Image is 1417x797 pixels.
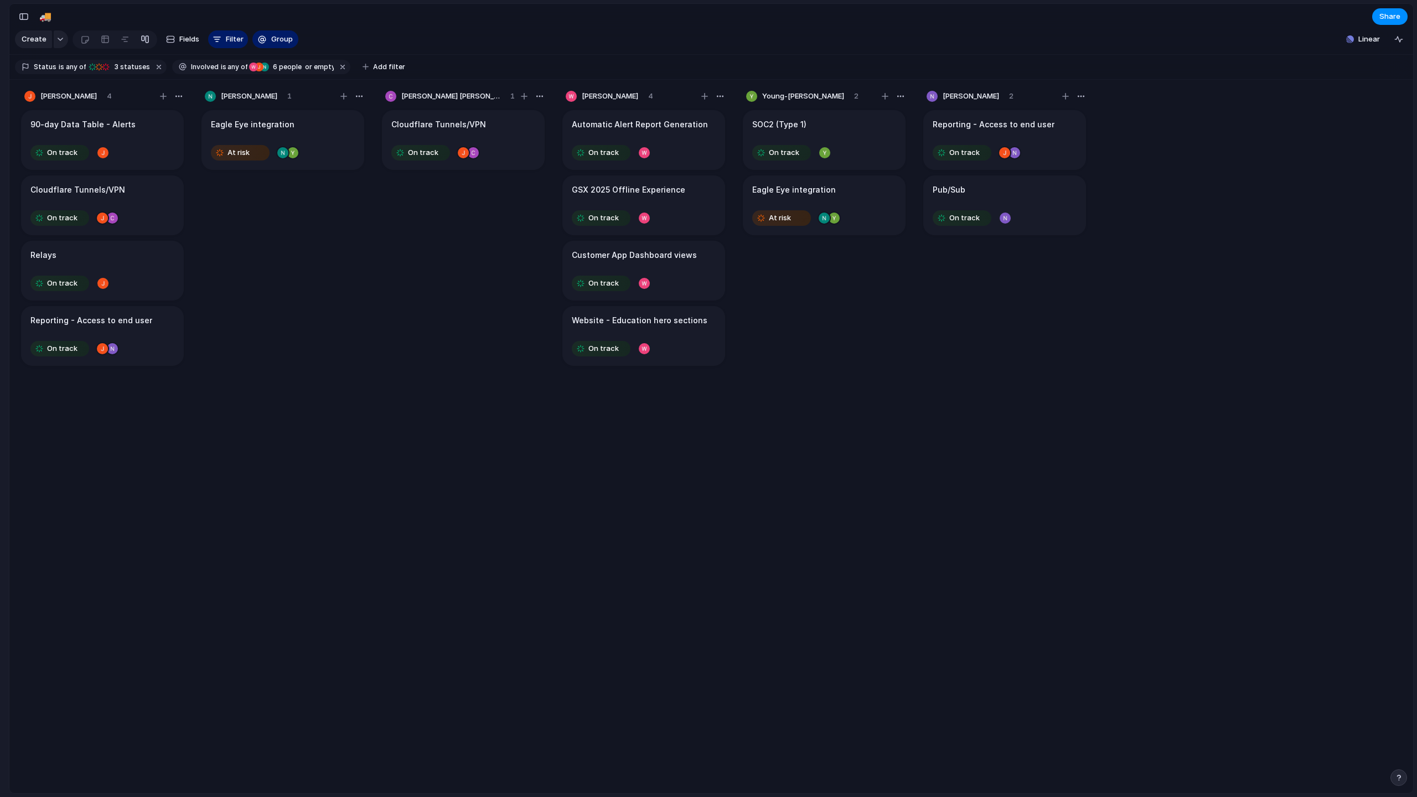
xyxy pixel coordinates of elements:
button: On track [389,144,453,162]
h1: Cloudflare Tunnels/VPN [391,118,486,131]
span: Filter [226,34,244,45]
div: Website - Education hero sectionsOn track [562,306,725,366]
button: Add filter [356,59,412,75]
div: Cloudflare Tunnels/VPNOn track [382,110,545,170]
span: On track [47,147,77,158]
button: On track [930,209,994,227]
h1: Eagle Eye integration [752,184,836,196]
span: On track [588,213,619,224]
button: On track [569,144,633,162]
button: On track [749,144,814,162]
div: 🚚 [39,9,51,24]
div: Reporting - Access to end userOn track [21,306,184,366]
span: statuses [111,62,150,72]
button: On track [930,144,994,162]
span: 6 [270,63,279,71]
span: 1 [287,91,292,102]
span: On track [588,147,619,158]
span: Add filter [373,62,405,72]
span: Create [22,34,46,45]
span: [PERSON_NAME] [PERSON_NAME] [401,91,500,102]
h1: Relays [30,249,56,261]
span: [PERSON_NAME] [221,91,277,102]
span: 3 [111,63,120,71]
span: At risk [769,213,791,224]
div: Automatic Alert Report GenerationOn track [562,110,725,170]
span: is [59,62,64,72]
span: Young-[PERSON_NAME] [762,91,844,102]
span: any of [64,62,86,72]
button: At risk [208,144,272,162]
div: Reporting - Access to end userOn track [923,110,1086,170]
span: 4 [648,91,653,102]
h1: Website - Education hero sections [572,314,707,327]
button: 6 peopleor empty [249,61,336,73]
h1: Automatic Alert Report Generation [572,118,708,131]
h1: Pub/Sub [933,184,965,196]
span: [PERSON_NAME] [582,91,638,102]
span: Status [34,62,56,72]
span: 4 [107,91,112,102]
button: Filter [208,30,248,48]
button: On track [28,275,92,292]
h1: Eagle Eye integration [211,118,294,131]
span: Group [271,34,293,45]
span: On track [769,147,799,158]
div: RelaysOn track [21,241,184,301]
div: Eagle Eye integrationAt risk [201,110,364,170]
button: On track [28,144,92,162]
span: On track [47,213,77,224]
span: any of [226,62,248,72]
span: On track [47,343,77,354]
span: people [270,62,302,72]
span: On track [949,213,980,224]
span: is [221,62,226,72]
span: Linear [1358,34,1380,45]
h1: GSX 2025 Offline Experience [572,184,685,196]
button: Share [1372,8,1408,25]
div: GSX 2025 Offline ExperienceOn track [562,175,725,235]
h1: Customer App Dashboard views [572,249,697,261]
span: On track [588,343,619,354]
div: Customer App Dashboard viewsOn track [562,241,725,301]
span: 2 [1009,91,1013,102]
span: Involved [191,62,219,72]
span: Share [1379,11,1400,22]
h1: Reporting - Access to end user [30,314,152,327]
button: Linear [1342,31,1384,48]
span: On track [408,147,438,158]
h1: 90-day Data Table - Alerts [30,118,136,131]
button: Fields [162,30,204,48]
button: On track [569,340,633,358]
button: At risk [749,209,814,227]
h1: SOC2 (Type 1) [752,118,806,131]
div: 90-day Data Table - AlertsOn track [21,110,184,170]
button: Group [252,30,298,48]
button: On track [28,340,92,358]
span: Fields [179,34,199,45]
button: isany of [56,61,88,73]
span: At risk [227,147,250,158]
button: isany of [219,61,250,73]
span: 1 [510,91,515,102]
span: [PERSON_NAME] [943,91,999,102]
div: Pub/SubOn track [923,175,1086,235]
h1: Reporting - Access to end user [933,118,1054,131]
div: Eagle Eye integrationAt risk [743,175,906,235]
button: On track [569,209,633,227]
button: On track [28,209,92,227]
h1: Cloudflare Tunnels/VPN [30,184,125,196]
div: SOC2 (Type 1)On track [743,110,906,170]
button: 3 statuses [87,61,152,73]
span: On track [949,147,980,158]
div: Cloudflare Tunnels/VPNOn track [21,175,184,235]
button: On track [569,275,633,292]
span: [PERSON_NAME] [40,91,97,102]
button: 🚚 [37,8,54,25]
span: On track [47,278,77,289]
button: Create [15,30,52,48]
span: On track [588,278,619,289]
span: or empty [303,62,334,72]
span: 2 [854,91,859,102]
